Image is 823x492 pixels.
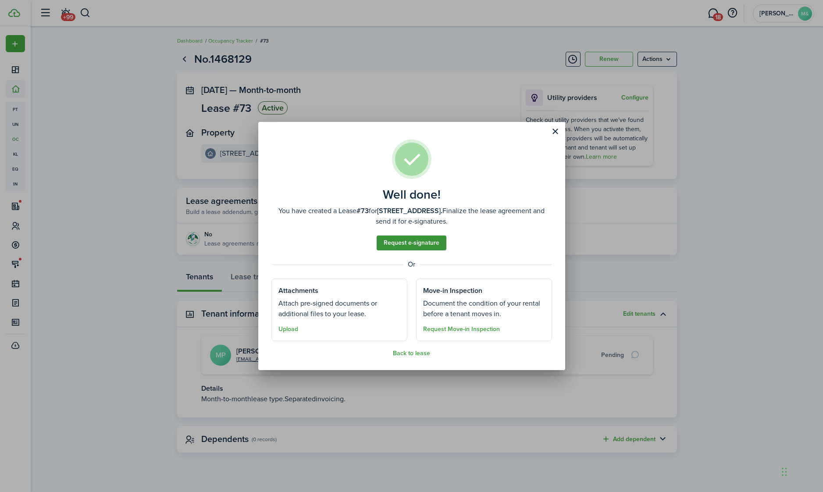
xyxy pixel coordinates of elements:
button: Upload [278,326,298,333]
iframe: Chat Widget [665,390,823,492]
well-done-section-title: Move-in Inspection [423,285,482,296]
well-done-section-description: Attach pre-signed documents or additional files to your lease. [278,298,400,319]
button: Back to lease [393,350,430,357]
button: Close modal [548,124,563,139]
a: Request e-signature [377,235,446,250]
b: [STREET_ADDRESS]. [377,206,442,216]
button: Request Move-in Inspection [423,326,500,333]
well-done-section-description: Document the condition of your rental before a tenant moves in. [423,298,545,319]
well-done-section-title: Attachments [278,285,318,296]
well-done-separator: Or [271,259,552,270]
well-done-title: Well done! [383,188,441,202]
b: #73 [356,206,369,216]
div: Drag [782,459,787,485]
well-done-description: You have created a Lease for Finalize the lease agreement and send it for e-signatures. [271,206,552,227]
